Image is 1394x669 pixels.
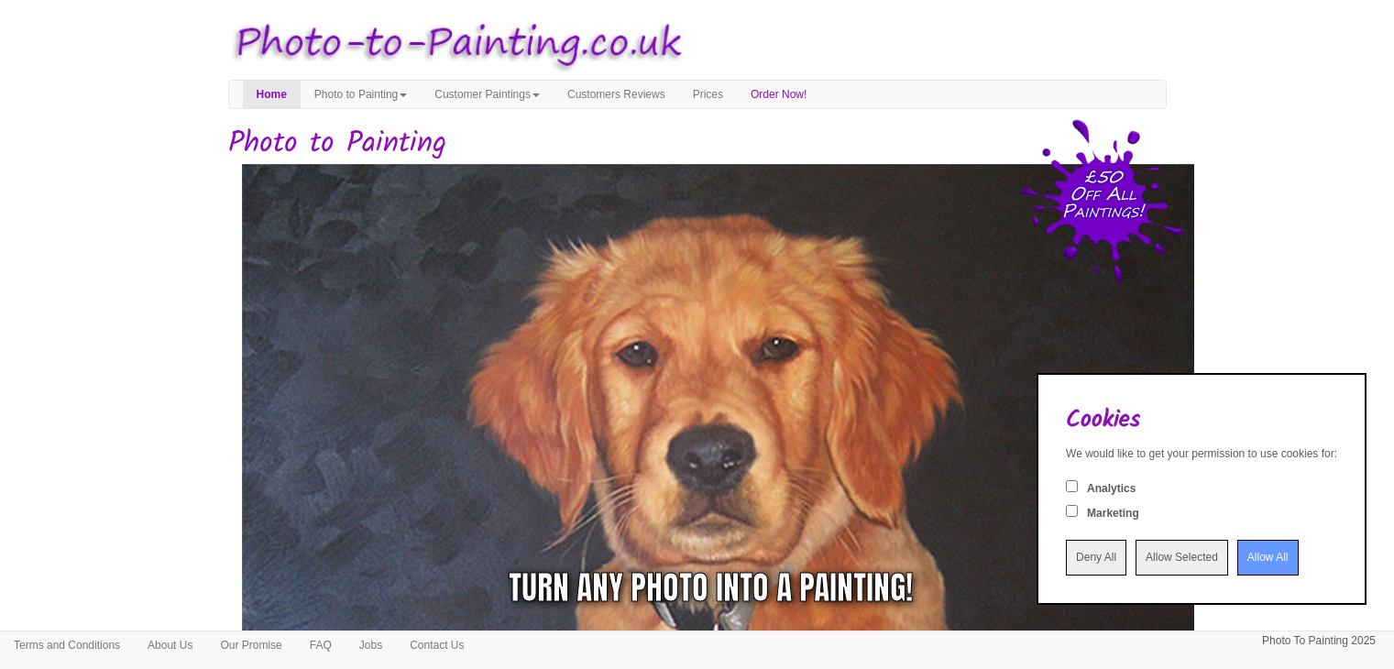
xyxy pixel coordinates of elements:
[243,81,301,108] a: Home
[1087,481,1136,497] label: Analytics
[509,565,913,611] div: Turn any photo into a painting!
[134,631,206,659] a: About Us
[554,81,679,108] a: Customers Reviews
[1262,631,1376,651] p: Photo To Painting 2025
[1066,540,1126,576] input: Deny All
[1066,446,1337,462] div: We would like to get your permission to use cookies for:
[421,81,554,108] a: Customer Paintings
[346,631,396,659] a: Jobs
[1087,506,1139,521] label: Marketing
[1237,540,1299,576] input: Allow All
[396,631,477,659] a: Contact Us
[1020,119,1185,282] img: 50 pound price drop
[301,81,421,108] a: Photo to Painting
[1136,540,1228,576] input: Allow Selected
[296,631,346,659] a: FAQ
[737,81,820,108] a: Order Now!
[228,127,1167,159] h1: Photo to Painting
[206,631,295,659] a: Our Promise
[219,9,688,80] img: Photo to Painting
[679,81,737,108] a: Prices
[1066,407,1337,433] h2: Cookies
